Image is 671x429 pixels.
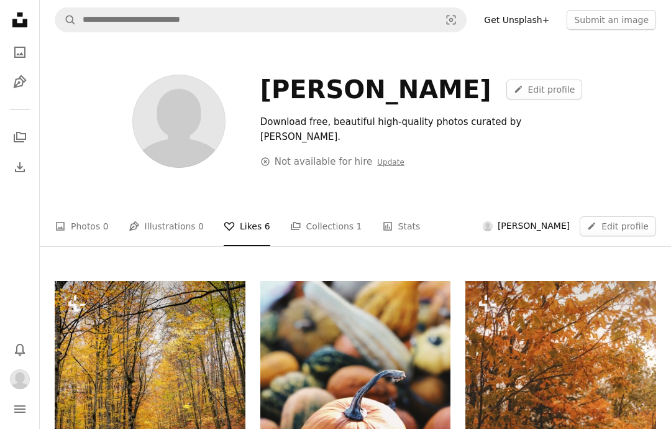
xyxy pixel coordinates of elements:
[103,219,109,233] span: 0
[7,125,32,150] a: Collections
[260,114,537,144] div: Download free, beautiful high-quality photos curated by [PERSON_NAME].
[377,158,404,167] a: Update
[55,206,109,246] a: Photos 0
[7,367,32,392] button: Profile
[7,155,32,180] a: Download History
[260,402,451,413] a: focus photography of pumpkin
[506,80,583,99] a: Edit profile
[382,206,421,246] a: Stats
[10,369,30,389] img: Avatar of user Anna Gracey
[198,219,204,233] span: 0
[129,206,204,246] a: Illustrations 0
[55,7,467,32] form: Find visuals sitewide
[55,8,76,32] button: Search Unsplash
[260,154,404,169] div: Not available for hire
[260,75,491,104] div: [PERSON_NAME]
[7,397,32,422] button: Menu
[357,219,362,233] span: 1
[436,8,466,32] button: Visual search
[567,10,656,30] button: Submit an image
[132,75,226,168] img: Avatar of user Anna Gracey
[290,206,362,246] a: Collections 1
[7,70,32,95] a: Illustrations
[483,221,493,231] img: Avatar of user Anna Gracey
[477,10,557,30] a: Get Unsplash+
[498,220,570,233] span: [PERSON_NAME]
[7,40,32,65] a: Photos
[7,337,32,362] button: Notifications
[580,216,656,236] a: Edit profile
